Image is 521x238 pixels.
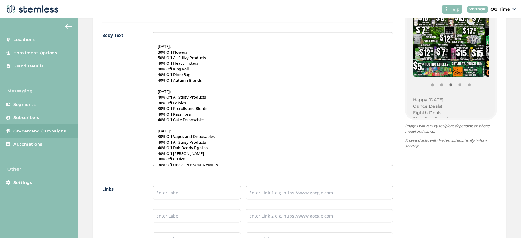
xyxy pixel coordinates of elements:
p: 40% Off Dab Daddy Eighths [157,145,388,150]
p: 40% Off King Roll [157,66,388,72]
span: Subscribers [13,115,39,121]
p: Eighth Deals! [413,110,489,116]
p: Happy [DATE]! [413,97,489,103]
button: Item 2 [446,80,455,89]
div: VENDOR [467,6,488,13]
button: Item 3 [455,80,465,89]
span: Locations [13,37,35,43]
input: Enter Link 2 e.g. https://www.google.com [246,209,393,222]
p: 50% Off All Stiiizy Products [157,55,388,60]
p: [DATE]: [157,128,388,134]
p: Provided links will shorten automatically before sending. [405,138,497,149]
p: 40% Off Cake Disposables [157,117,388,122]
img: icon_down-arrow-small-66adaf34.svg [512,8,516,10]
p: 30% Off Prerolls and Blunts [157,106,388,111]
p: 40% Off All Stiiizy Products [157,94,388,100]
p: 30% Off Vapes and Disposables [157,134,388,139]
p: 40% Off Passiflora [157,111,388,117]
span: Segments [13,102,36,108]
p: 30% Off Flowers [157,49,388,55]
p: 30% Off Uncle [PERSON_NAME]'s [157,162,388,168]
span: On-demand Campaigns [13,128,66,134]
span: Automations [13,141,42,147]
p: 40% Off Dime Bag [157,72,388,77]
button: Item 0 [428,80,437,89]
input: Enter Label [153,186,241,199]
img: icon-help-white-03924b79.svg [444,7,448,11]
p: 40% Off Autumn Brands [157,78,388,83]
button: Item 1 [437,80,446,89]
input: Enter Label [153,209,241,222]
iframe: Chat Widget [490,209,521,238]
p: 40% Off All Stiiizy Products [157,139,388,145]
p: Ounce Deals! [413,103,489,110]
p: OG Time [490,6,510,13]
span: Enrollment Options [13,50,57,56]
span: Brand Details [13,63,44,69]
span: Help [449,6,460,13]
p: 40% Off [PERSON_NAME] [157,151,388,156]
img: icon-arrow-back-accent-c549486e.svg [65,24,72,29]
p: 30% Off Edibles [157,100,388,106]
span: Settings [13,180,32,186]
label: Body Text [102,32,140,166]
p: Plug Play Deals! [413,116,489,122]
p: Images will vary by recipient depending on phone model and carrier. [405,123,497,134]
input: Enter Link 1 e.g. https://www.google.com [246,186,393,199]
p: [DATE]: [157,44,388,49]
p: [DATE]: [157,89,388,94]
button: Item 4 [465,80,474,89]
p: 40% Off Heavy Hitters [157,60,388,66]
p: 30% Off Clssics [157,156,388,162]
img: logo-dark-0685b13c.svg [5,3,59,15]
